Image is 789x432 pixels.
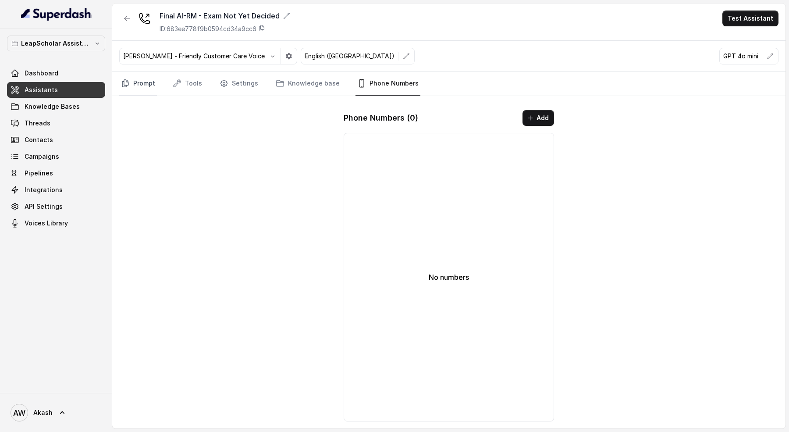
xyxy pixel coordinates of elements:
button: Add [522,110,554,126]
a: Knowledge Bases [7,99,105,114]
a: Settings [218,72,260,96]
p: ID: 683ee778f9b0594cd34a9cc6 [160,25,256,33]
span: Akash [33,408,53,417]
a: Integrations [7,182,105,198]
a: Akash [7,400,105,425]
span: Threads [25,119,50,128]
span: Assistants [25,86,58,94]
text: AW [13,408,25,418]
p: English ([GEOGRAPHIC_DATA]) [305,52,394,61]
p: GPT 4o mini [723,52,758,61]
a: Dashboard [7,65,105,81]
a: Tools [171,72,204,96]
p: [PERSON_NAME] - Friendly Customer Care Voice [123,52,265,61]
img: light.svg [21,7,92,21]
a: Campaigns [7,149,105,164]
h1: Phone Numbers ( 0 ) [344,111,418,125]
a: Prompt [119,72,157,96]
span: Contacts [25,136,53,144]
span: Campaigns [25,152,59,161]
a: Phone Numbers [355,72,420,96]
nav: Tabs [119,72,778,96]
span: Pipelines [25,169,53,178]
button: LeapScholar Assistant [7,36,105,51]
span: Knowledge Bases [25,102,80,111]
a: Knowledge base [274,72,341,96]
p: No numbers [429,272,469,282]
a: Voices Library [7,215,105,231]
span: API Settings [25,202,63,211]
a: API Settings [7,199,105,214]
span: Integrations [25,186,63,194]
div: Final AI-RM - Exam Not Yet Decided [160,11,290,21]
button: Test Assistant [722,11,778,26]
a: Pipelines [7,165,105,181]
a: Threads [7,115,105,131]
a: Contacts [7,132,105,148]
p: LeapScholar Assistant [21,38,91,49]
a: Assistants [7,82,105,98]
span: Dashboard [25,69,58,78]
span: Voices Library [25,219,68,228]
